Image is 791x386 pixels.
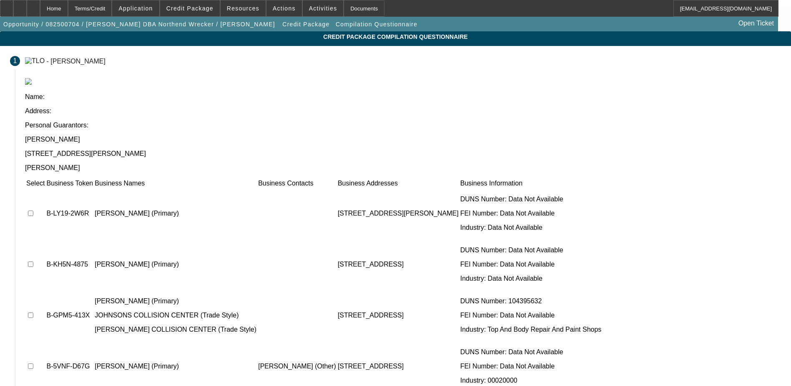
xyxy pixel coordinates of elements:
p: [STREET_ADDRESS][PERSON_NAME] [25,150,781,157]
p: DUNS Number: Data Not Available [460,196,602,203]
span: Activities [309,5,337,12]
p: JOHNSONS COLLISION CENTER (Trade Style) [95,312,256,319]
p: Industry: Data Not Available [460,224,602,231]
td: Business Information [460,179,602,188]
span: Compilation Questionnaire [336,21,417,28]
span: 1 [13,57,17,65]
button: Actions [266,0,302,16]
img: TLO [25,57,45,65]
button: Application [112,0,159,16]
span: Credit Package Compilation Questionnaire [6,33,785,40]
p: Industry: Top And Body Repair And Paint Shops [460,326,602,333]
td: Business Addresses [337,179,459,188]
p: [STREET_ADDRESS] [338,261,459,268]
p: [PERSON_NAME] (Primary) [95,210,256,217]
p: [PERSON_NAME] (Primary) [95,297,256,305]
button: Credit Package [280,17,331,32]
p: [PERSON_NAME] (Primary) [95,261,256,268]
span: Credit Package [166,5,213,12]
span: Actions [273,5,296,12]
p: DUNS Number: Data Not Available [460,246,602,254]
p: [PERSON_NAME] COLLISION CENTER (Trade Style) [95,326,256,333]
td: Business Token [46,179,93,188]
span: Application [118,5,153,12]
p: Address: [25,107,781,115]
p: FEI Number: Data Not Available [460,261,602,268]
img: tlo.png [25,78,32,85]
button: Compilation Questionnaire [334,17,419,32]
td: B-KH5N-4875 [46,239,93,289]
td: Business Names [94,179,257,188]
span: Resources [227,5,259,12]
span: Credit Package [282,21,329,28]
button: Activities [303,0,344,16]
p: Name: [25,93,781,101]
p: FEI Number: Data Not Available [460,210,602,217]
p: [STREET_ADDRESS] [338,312,459,319]
p: DUNS Number: Data Not Available [460,348,602,356]
div: - [PERSON_NAME] [47,57,105,64]
p: [STREET_ADDRESS] [338,363,459,370]
span: Opportunity / 082500704 / [PERSON_NAME] DBA Northend Wrecker / [PERSON_NAME] [3,21,275,28]
button: Credit Package [160,0,220,16]
p: Personal Guarantors: [25,122,781,129]
td: Business Contacts [258,179,336,188]
p: [PERSON_NAME] (Primary) [95,363,256,370]
td: B-GPM5-413X [46,290,93,340]
p: DUNS Number: 104395632 [460,297,602,305]
p: [PERSON_NAME] [25,136,781,143]
p: FEI Number: Data Not Available [460,312,602,319]
p: [PERSON_NAME] (Other) [258,363,336,370]
td: Select [26,179,45,188]
p: Industry: Data Not Available [460,275,602,282]
button: Resources [221,0,266,16]
p: [PERSON_NAME] [25,164,781,172]
p: Industry: 00020000 [460,377,602,384]
td: B-LY19-2W6R [46,188,93,239]
p: FEI Number: Data Not Available [460,363,602,370]
a: Open Ticket [735,16,777,30]
p: [STREET_ADDRESS][PERSON_NAME] [338,210,459,217]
